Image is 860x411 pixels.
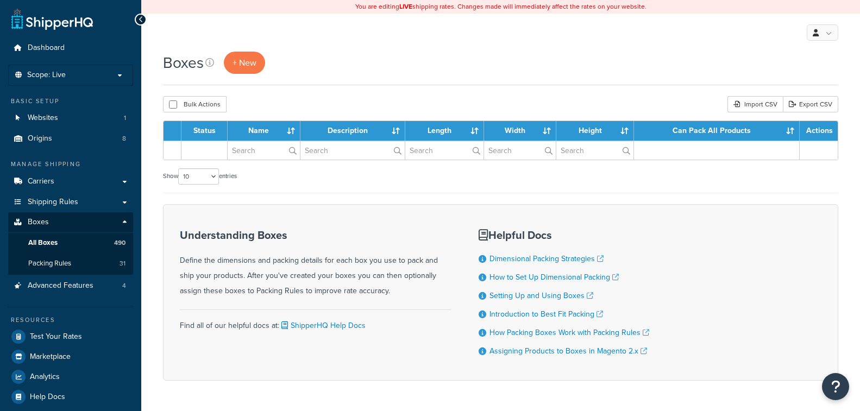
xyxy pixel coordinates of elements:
[8,347,133,366] a: Marketplace
[8,172,133,192] a: Carriers
[399,2,412,11] b: LIVE
[489,308,603,320] a: Introduction to Best Fit Packing
[30,352,71,362] span: Marketplace
[28,218,49,227] span: Boxes
[181,121,228,141] th: Status
[180,309,451,333] div: Find all of our helpful docs at:
[224,52,265,74] a: + New
[822,373,849,400] button: Open Resource Center
[163,96,227,112] button: Bulk Actions
[489,327,649,338] a: How Packing Boxes Work with Packing Rules
[28,134,52,143] span: Origins
[8,254,133,274] li: Packing Rules
[479,229,649,241] h3: Helpful Docs
[30,372,60,382] span: Analytics
[30,332,82,342] span: Test Your Rates
[178,168,219,185] select: Showentries
[28,177,54,186] span: Carriers
[228,121,300,141] th: Name
[28,281,93,290] span: Advanced Features
[556,121,634,141] th: Height
[556,141,633,160] input: Search
[28,113,58,123] span: Websites
[122,281,126,290] span: 4
[634,121,800,141] th: Can Pack All Products
[163,52,204,73] h1: Boxes
[489,345,647,357] a: Assigning Products to Boxes in Magento 2.x
[8,233,133,253] a: All Boxes 490
[8,108,133,128] a: Websites 1
[8,387,133,407] a: Help Docs
[300,121,405,141] th: Description
[8,212,133,232] a: Boxes
[120,259,125,268] span: 31
[28,259,71,268] span: Packing Rules
[8,129,133,149] li: Origins
[405,141,484,160] input: Search
[484,121,557,141] th: Width
[233,56,256,69] span: + New
[8,327,133,346] a: Test Your Rates
[114,238,125,248] span: 490
[11,8,93,30] a: ShipperHQ Home
[489,290,593,301] a: Setting Up and Using Boxes
[8,97,133,106] div: Basic Setup
[28,198,78,207] span: Shipping Rules
[8,160,133,169] div: Manage Shipping
[30,393,65,402] span: Help Docs
[800,121,838,141] th: Actions
[8,276,133,296] li: Advanced Features
[484,141,556,160] input: Search
[405,121,484,141] th: Length
[8,233,133,253] li: All Boxes
[727,96,783,112] div: Import CSV
[180,229,451,241] h3: Understanding Boxes
[28,238,58,248] span: All Boxes
[8,108,133,128] li: Websites
[124,113,126,123] span: 1
[8,315,133,325] div: Resources
[8,212,133,274] li: Boxes
[8,192,133,212] a: Shipping Rules
[8,129,133,149] a: Origins 8
[122,134,126,143] span: 8
[27,71,66,80] span: Scope: Live
[8,38,133,58] a: Dashboard
[228,141,300,160] input: Search
[28,43,65,53] span: Dashboard
[8,276,133,296] a: Advanced Features 4
[8,254,133,274] a: Packing Rules 31
[163,168,237,185] label: Show entries
[180,229,451,299] div: Define the dimensions and packing details for each box you use to pack and ship your products. Af...
[489,271,619,283] a: How to Set Up Dimensional Packing
[489,253,604,264] a: Dimensional Packing Strategies
[783,96,838,112] a: Export CSV
[300,141,405,160] input: Search
[279,320,366,331] a: ShipperHQ Help Docs
[8,367,133,387] a: Analytics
